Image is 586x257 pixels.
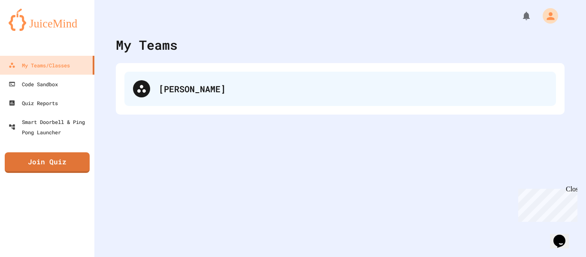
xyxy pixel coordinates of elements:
div: Quiz Reports [9,98,58,108]
iframe: chat widget [515,185,577,222]
a: Join Quiz [5,152,90,173]
div: My Teams/Classes [9,60,70,70]
div: Smart Doorbell & Ping Pong Launcher [9,117,91,137]
div: Code Sandbox [9,79,58,89]
div: My Notifications [505,9,534,23]
div: [PERSON_NAME] [159,82,547,95]
div: Chat with us now!Close [3,3,59,54]
div: [PERSON_NAME] [124,72,556,106]
iframe: chat widget [550,223,577,248]
img: logo-orange.svg [9,9,86,31]
div: My Teams [116,35,178,54]
div: My Account [534,6,560,26]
